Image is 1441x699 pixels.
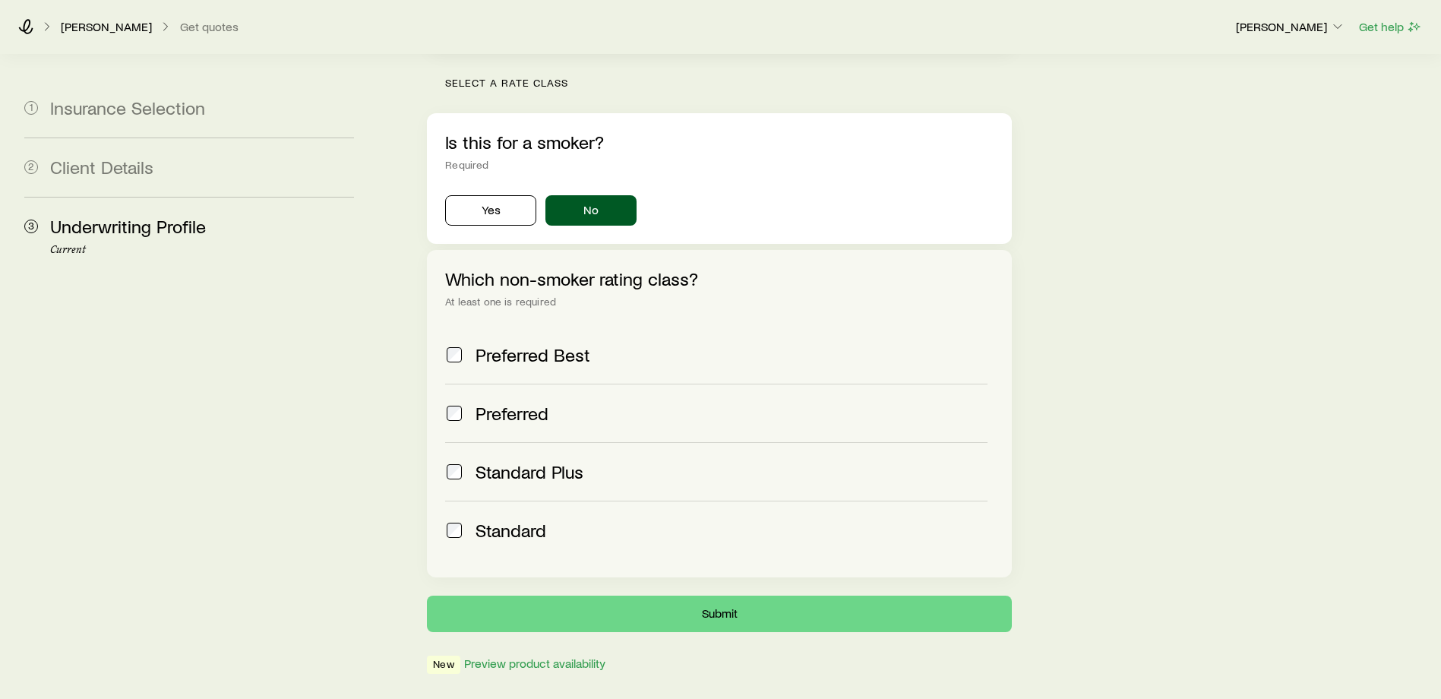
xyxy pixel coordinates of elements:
span: Insurance Selection [50,96,205,119]
div: Required [445,159,994,171]
span: 3 [24,220,38,233]
button: Submit [427,596,1012,632]
p: Select a rate class [445,77,1012,89]
p: [PERSON_NAME] [61,19,152,34]
span: Standard [476,520,546,541]
span: 1 [24,101,38,115]
span: Client Details [50,156,153,178]
input: Preferred [447,406,462,421]
p: Is this for a smoker? [445,131,994,153]
span: Standard Plus [476,461,583,482]
button: [PERSON_NAME] [1235,18,1346,36]
input: Standard Plus [447,464,462,479]
button: Get quotes [179,20,239,34]
button: Yes [445,195,536,226]
span: Underwriting Profile [50,215,206,237]
button: Preview product availability [463,656,606,671]
button: No [545,195,637,226]
p: Current [50,244,354,256]
span: Preferred Best [476,344,590,365]
input: Preferred Best [447,347,462,362]
div: At least one is required [445,296,994,308]
span: New [433,658,453,674]
p: Which non-smoker rating class? [445,268,994,289]
span: Preferred [476,403,548,424]
p: [PERSON_NAME] [1236,19,1345,34]
span: 2 [24,160,38,174]
input: Standard [447,523,462,538]
button: Get help [1358,18,1423,36]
